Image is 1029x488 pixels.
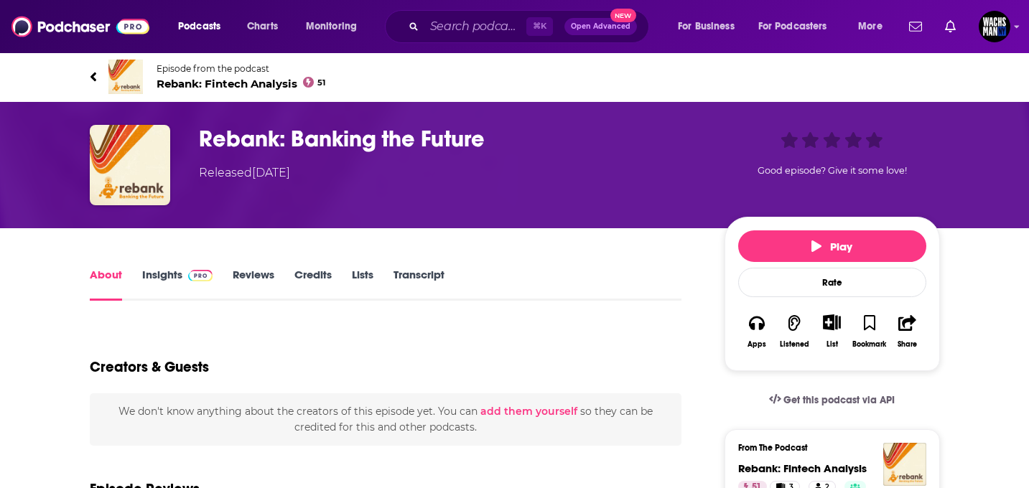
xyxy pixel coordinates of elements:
[157,77,326,90] span: Rebank: Fintech Analysis
[199,164,290,182] div: Released [DATE]
[813,305,850,357] div: Show More ButtonList
[858,17,883,37] span: More
[776,305,813,357] button: Listened
[168,15,239,38] button: open menu
[188,270,213,281] img: Podchaser Pro
[738,443,915,453] h3: From The Podcast
[526,17,553,36] span: ⌘ K
[157,63,326,74] span: Episode from the podcast
[738,230,926,262] button: Play
[296,15,376,38] button: open menu
[178,17,220,37] span: Podcasts
[811,240,852,253] span: Play
[238,15,287,38] a: Charts
[294,268,332,301] a: Credits
[118,405,653,433] span: We don't know anything about the creators of this episode yet . You can so they can be credited f...
[399,10,663,43] div: Search podcasts, credits, & more...
[394,268,444,301] a: Transcript
[738,305,776,357] button: Apps
[852,340,886,349] div: Bookmark
[817,314,847,330] button: Show More Button
[564,18,637,35] button: Open AdvancedNew
[11,13,149,40] img: Podchaser - Follow, Share and Rate Podcasts
[90,60,515,94] a: Rebank: Fintech AnalysisEpisode from the podcastRebank: Fintech Analysis51
[142,268,213,301] a: InsightsPodchaser Pro
[848,15,900,38] button: open menu
[247,17,278,37] span: Charts
[979,11,1010,42] span: Logged in as WachsmanNY
[783,394,895,406] span: Get this podcast via API
[749,15,848,38] button: open menu
[758,165,907,176] span: Good episode? Give it some love!
[738,461,867,475] a: Rebank: Fintech Analysis
[678,17,735,37] span: For Business
[888,305,926,357] button: Share
[738,268,926,297] div: Rate
[758,383,907,418] a: Get this podcast via API
[352,268,373,301] a: Lists
[898,340,917,349] div: Share
[108,60,143,94] img: Rebank: Fintech Analysis
[827,339,838,349] div: List
[90,268,122,301] a: About
[424,15,526,38] input: Search podcasts, credits, & more...
[480,405,577,417] button: add them yourself
[979,11,1010,42] img: User Profile
[90,358,209,376] h2: Creators & Guests
[758,17,827,37] span: For Podcasters
[668,15,753,38] button: open menu
[90,125,170,205] img: Rebank: Banking the Future
[233,268,274,301] a: Reviews
[883,443,926,486] img: Rebank: Fintech Analysis
[851,305,888,357] button: Bookmark
[306,17,357,37] span: Monitoring
[939,14,962,39] a: Show notifications dropdown
[571,23,630,30] span: Open Advanced
[903,14,928,39] a: Show notifications dropdown
[199,125,702,153] h1: Rebank: Banking the Future
[748,340,766,349] div: Apps
[317,80,325,86] span: 51
[979,11,1010,42] button: Show profile menu
[610,9,636,22] span: New
[780,340,809,349] div: Listened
